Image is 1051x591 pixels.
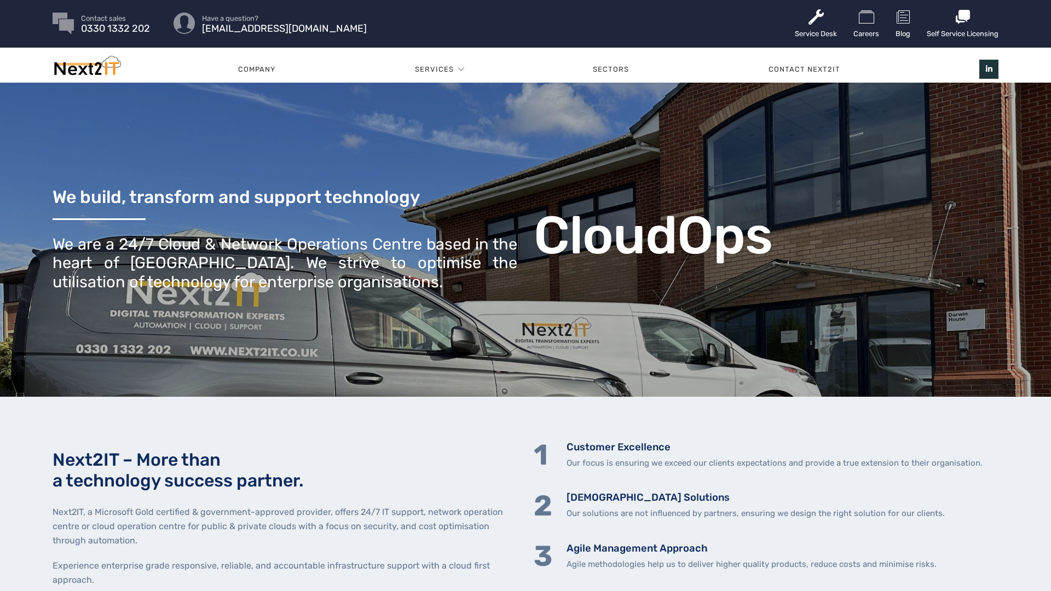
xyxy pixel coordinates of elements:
span: [EMAIL_ADDRESS][DOMAIN_NAME] [202,25,367,32]
p: Next2IT, a Microsoft Gold certified & government-approved provider, offers 24/7 IT support, netwo... [53,505,517,548]
div: Page 1 [53,505,517,587]
img: Next2IT [53,56,121,80]
a: Sectors [523,53,699,86]
span: Have a question? [202,15,367,22]
p: Agile methodologies help us to deliver higher quality products, reduce costs and minimise risks. [567,558,937,571]
a: Services [415,53,454,86]
a: Contact sales 0330 1332 202 [81,15,150,32]
p: Our solutions are not influenced by partners, ensuring we design the right solution for our clients. [567,507,945,520]
a: Contact Next2IT [699,53,910,86]
a: Company [168,53,345,86]
h5: Customer Excellence [567,441,983,454]
h2: Next2IT – More than a technology success partner. [53,449,517,491]
a: Have a question? [EMAIL_ADDRESS][DOMAIN_NAME] [202,15,367,32]
h3: We build, transform and support technology [53,188,517,207]
div: We are a 24/7 Cloud & Network Operations Centre based in the heart of [GEOGRAPHIC_DATA]. We striv... [53,235,517,292]
h5: [DEMOGRAPHIC_DATA] Solutions [567,491,945,505]
p: Experience enterprise grade responsive, reliable, and accountable infrastructure support with a c... [53,559,517,587]
span: 0330 1332 202 [81,25,150,32]
span: Contact sales [81,15,150,22]
p: Our focus is ensuring we exceed our clients expectations and provide a true extension to their or... [567,457,983,470]
h5: Agile Management Approach [567,542,937,555]
b: CloudOps [534,204,772,267]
